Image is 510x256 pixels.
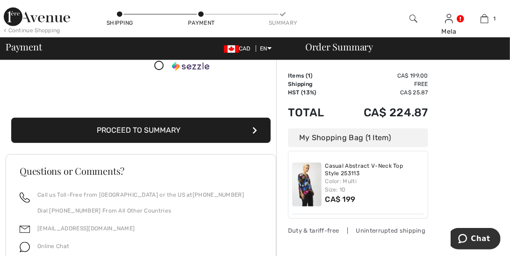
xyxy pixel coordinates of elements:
p: Dial [PHONE_NUMBER] From All Other Countries [37,206,244,215]
div: Duty & tariff-free | Uninterrupted shipping [288,226,428,235]
img: call [20,192,30,203]
div: Summary [269,19,297,27]
div: My Shopping Bag (1 Item) [288,128,428,147]
span: CAD [224,45,254,52]
img: search the website [409,13,417,24]
div: < Continue Shopping [4,26,60,35]
img: email [20,224,30,235]
span: Online Chat [37,243,69,249]
iframe: Opens a widget where you can chat to one of our agents [451,228,501,251]
td: HST (13%) [288,88,338,97]
div: Payment [187,19,215,27]
h3: Questions or Comments? [20,166,262,176]
span: Payment [6,42,42,51]
p: Call us Toll-Free from [GEOGRAPHIC_DATA] or the US at [37,191,244,199]
td: CA$ 25.87 [338,88,428,97]
img: Sezzle [172,62,209,71]
a: Casual Abstract V-Neck Top Style 253113 [325,163,424,177]
td: CA$ 199.00 [338,71,428,80]
td: CA$ 224.87 [338,97,428,128]
img: Canadian Dollar [224,45,239,53]
td: Items ( ) [288,71,338,80]
a: [PHONE_NUMBER] [193,192,244,198]
img: 1ère Avenue [4,7,70,26]
div: Shipping [106,19,134,27]
img: Casual Abstract V-Neck Top Style 253113 [292,163,322,206]
td: Shipping [288,80,338,88]
span: 1 [493,14,496,23]
a: 1 [467,13,502,24]
a: Sign In [445,14,453,23]
img: My Bag [481,13,488,24]
td: Total [288,97,338,128]
div: Mela [431,27,466,36]
span: CA$ 199 [325,195,356,204]
button: Proceed to Summary [11,118,271,143]
div: Order Summary [294,42,504,51]
span: 1 [308,72,310,79]
td: Free [338,80,428,88]
img: My Info [445,13,453,24]
div: Color: Multi Size: 10 [325,177,424,194]
span: EN [260,45,272,52]
a: [EMAIL_ADDRESS][DOMAIN_NAME] [37,225,135,232]
img: chat [20,242,30,252]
